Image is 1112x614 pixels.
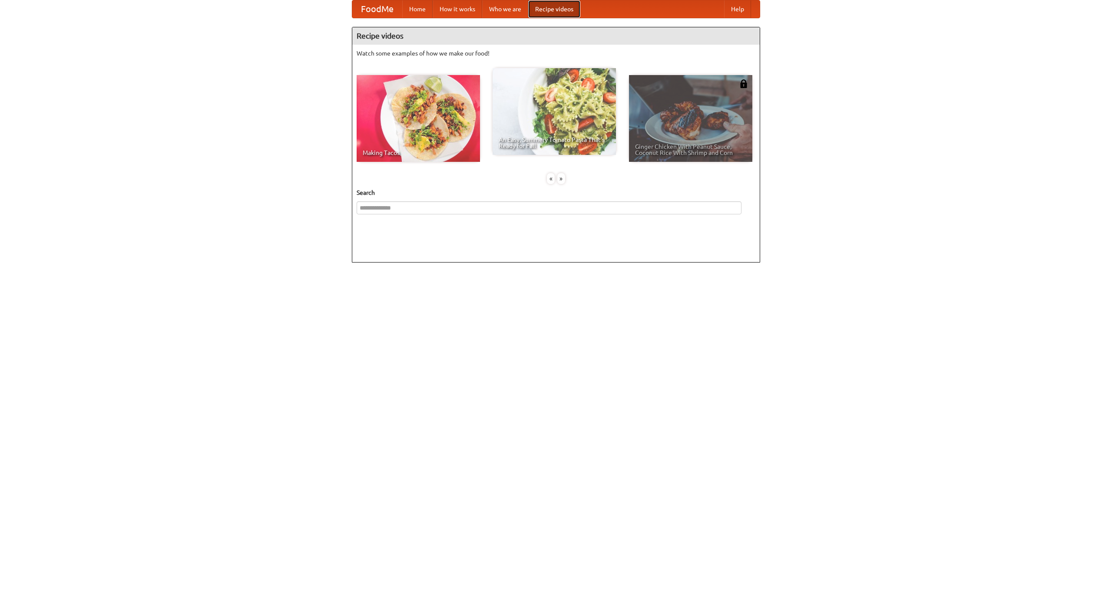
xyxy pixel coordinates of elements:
a: FoodMe [352,0,402,18]
div: « [547,173,555,184]
h4: Recipe videos [352,27,760,45]
a: Recipe videos [528,0,580,18]
a: An Easy, Summery Tomato Pasta That's Ready for Fall [493,68,616,155]
span: An Easy, Summery Tomato Pasta That's Ready for Fall [499,137,610,149]
h5: Search [357,188,755,197]
span: Making Tacos [363,150,474,156]
a: Home [402,0,433,18]
p: Watch some examples of how we make our food! [357,49,755,58]
a: Help [724,0,751,18]
img: 483408.png [739,79,748,88]
a: Who we are [482,0,528,18]
div: » [557,173,565,184]
a: How it works [433,0,482,18]
a: Making Tacos [357,75,480,162]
